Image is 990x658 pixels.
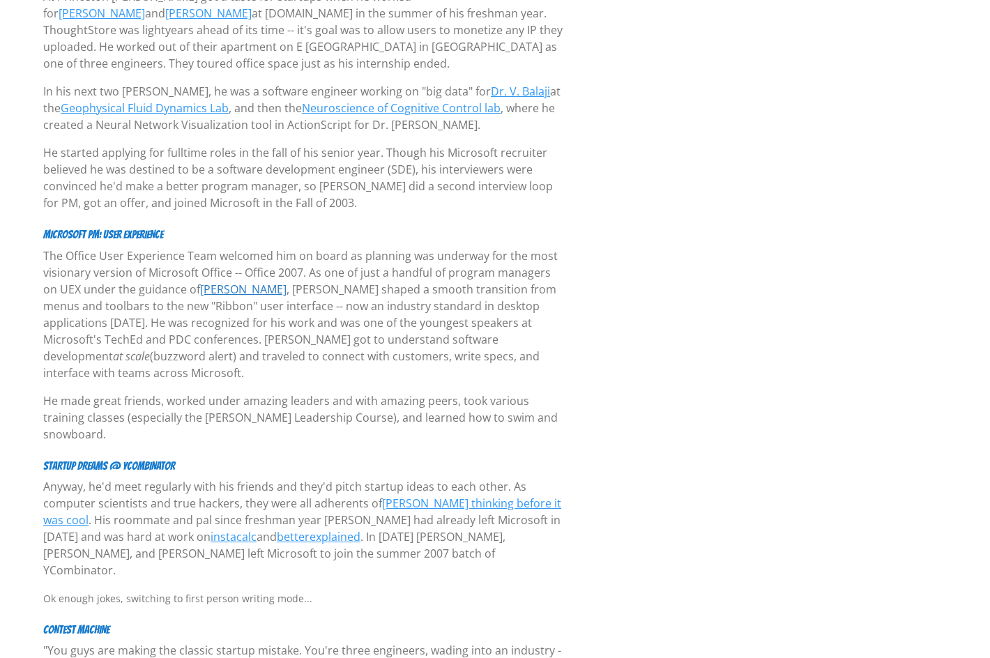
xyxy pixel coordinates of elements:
[43,83,563,133] p: In his next two [PERSON_NAME], he was a software engineer working on "big data" for at the , and ...
[113,349,150,364] em: at scale
[165,6,252,21] a: [PERSON_NAME]
[61,100,229,116] a: Geophysical Fluid Dynamics Lab
[43,392,563,443] p: He made great friends, worked under amazing leaders and with amazing peers, took various training...
[43,144,563,211] p: He started applying for fulltime roles in the fall of his senior year. Though his Microsoft recru...
[277,529,360,544] a: betterexplained
[43,623,563,636] h6: CONTEST MACHINE
[211,529,257,544] a: instacalc
[302,100,501,116] a: Neuroscience of Cognitive Control lab
[43,592,312,605] small: Ok enough jokes, switching to first person writing mode...
[43,228,563,241] h6: MICROSOFT PM: USER EXPERIENCE
[43,496,561,528] a: [PERSON_NAME] thinking before it was cool
[43,459,563,473] h6: STARTUP DREAMS @ YCOMBINATOR
[43,478,563,579] p: Anyway, he'd meet regularly with his friends and they'd pitch startup ideas to each other. As com...
[59,6,145,21] a: [PERSON_NAME]
[491,84,550,99] a: Dr. V. Balaji
[200,282,287,297] a: [PERSON_NAME]
[43,247,563,381] p: The Office User Experience Team welcomed him on board as planning was underway for the most visio...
